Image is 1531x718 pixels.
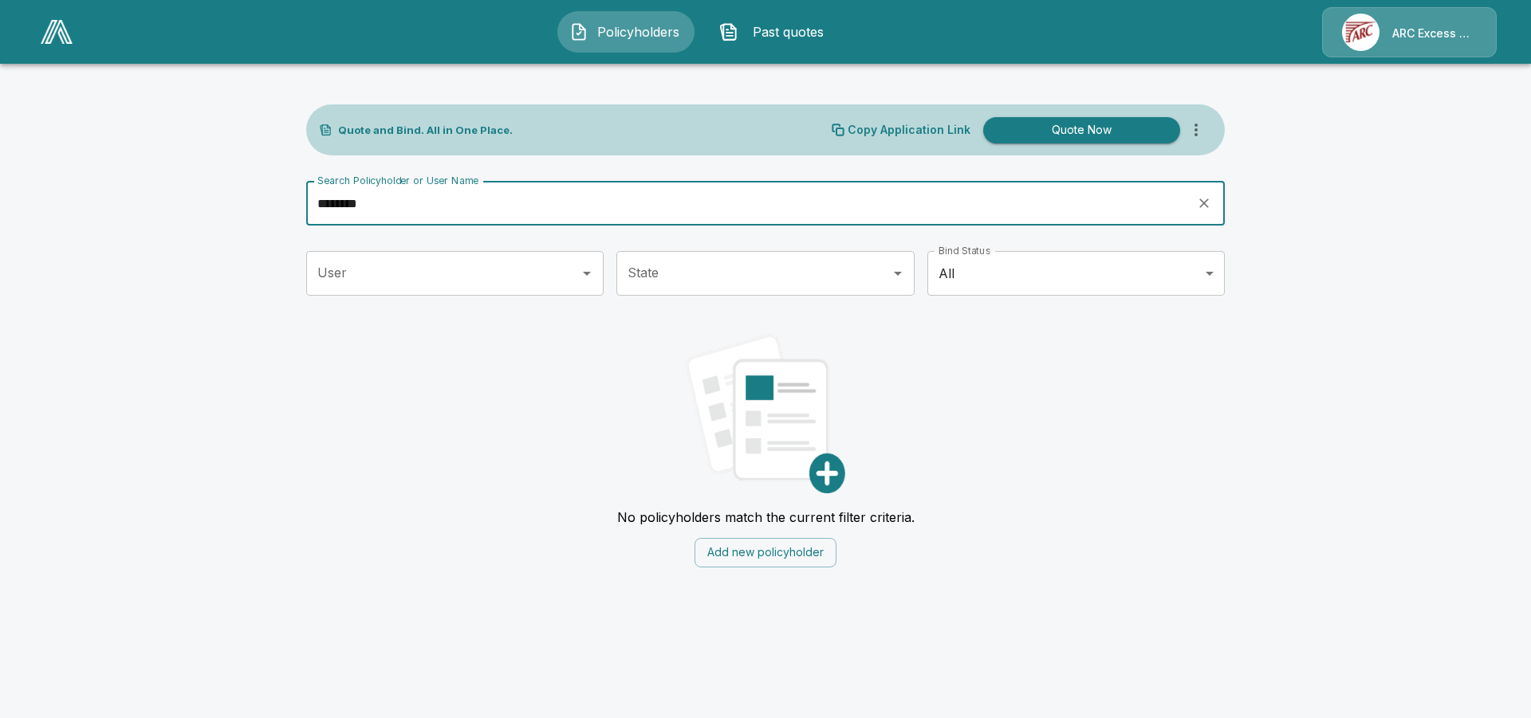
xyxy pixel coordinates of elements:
[719,22,738,41] img: Past quotes Icon
[338,125,513,135] p: Quote and Bind. All in One Place.
[1342,14,1379,51] img: Agency Icon
[1192,191,1216,215] button: clear search
[848,124,970,135] p: Copy Application Link
[887,262,909,284] button: Open
[927,251,1225,296] div: All
[983,117,1180,143] button: Quote Now
[977,117,1180,143] a: Quote Now
[695,543,836,559] a: Add new policyholder
[1392,26,1477,41] p: ARC Excess & Surplus
[1322,7,1497,57] a: Agency IconARC Excess & Surplus
[745,22,832,41] span: Past quotes
[695,538,836,567] button: Add new policyholder
[317,174,478,187] label: Search Policyholder or User Name
[617,509,915,525] p: No policyholders match the current filter criteria.
[557,11,695,53] button: Policyholders IconPolicyholders
[595,22,683,41] span: Policyholders
[569,22,588,41] img: Policyholders Icon
[1180,114,1212,146] button: more
[707,11,844,53] button: Past quotes IconPast quotes
[41,20,73,44] img: AA Logo
[939,244,990,257] label: Bind Status
[576,262,598,284] button: Open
